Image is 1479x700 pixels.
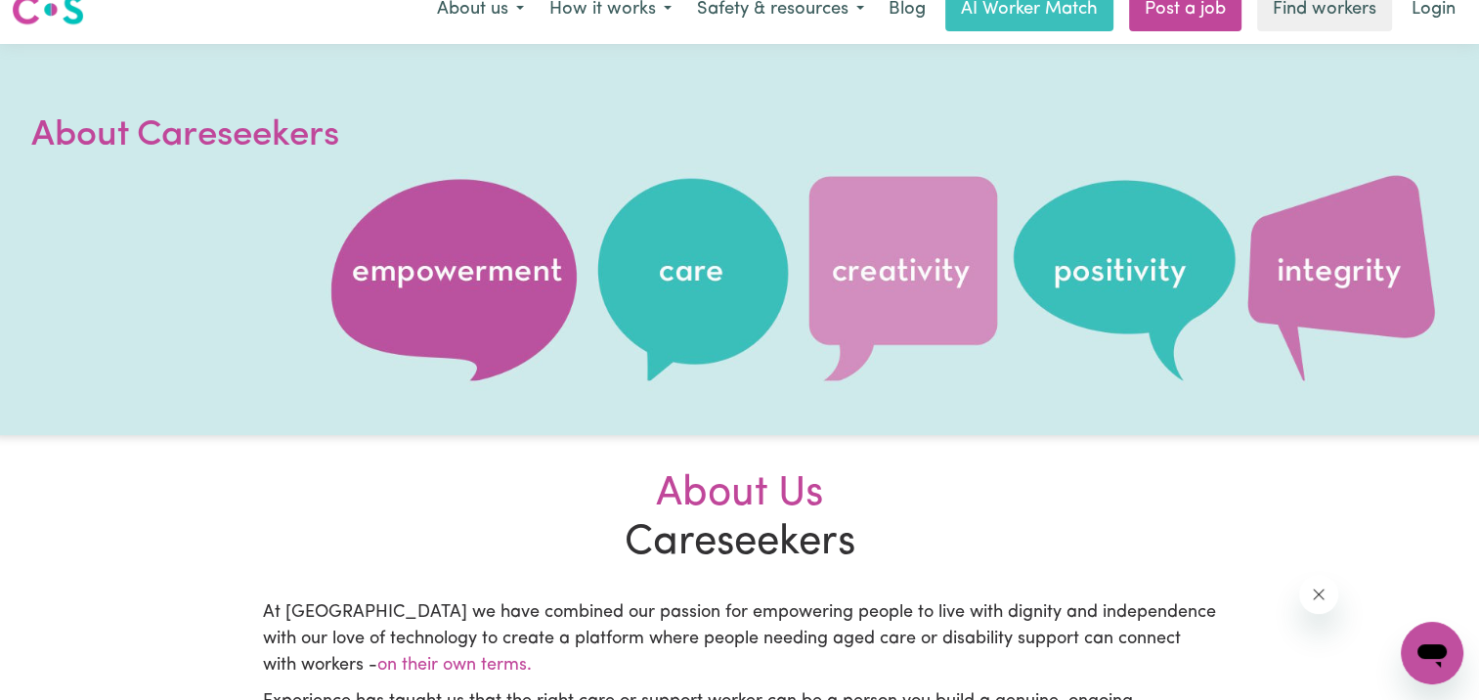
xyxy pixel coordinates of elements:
[251,470,1229,569] h2: Careseekers
[1299,575,1338,614] iframe: Close message
[263,600,1217,679] p: At [GEOGRAPHIC_DATA] we have combined our passion for empowering people to live with dignity and ...
[31,110,500,161] h1: About Careseekers
[12,14,118,29] span: Need any help?
[1401,622,1463,684] iframe: Button to launch messaging window
[377,657,532,675] span: on their own terms.
[263,470,1217,519] div: About Us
